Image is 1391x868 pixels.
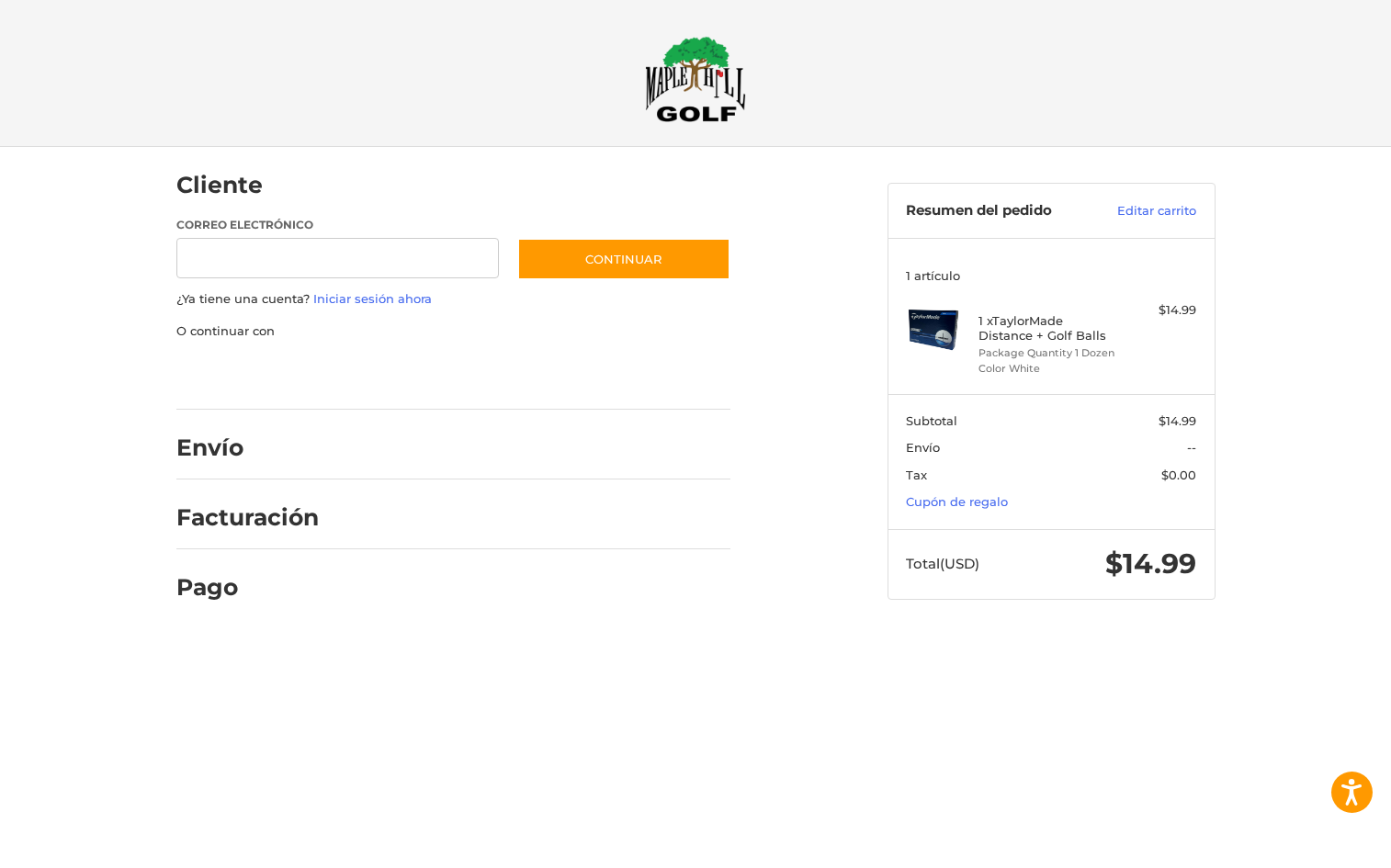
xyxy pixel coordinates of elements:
[1094,202,1196,220] a: Editar carrito
[1105,547,1196,581] span: $14.99
[170,358,308,391] iframe: PayPal-paypal
[906,555,979,572] span: Total (USD)
[176,434,284,462] h2: Envío
[176,171,284,199] h2: Cliente
[176,503,319,532] h2: Facturación
[906,494,1008,509] a: Cupón de regalo
[1187,440,1196,455] span: --
[906,440,940,455] span: Envío
[313,291,432,306] a: Iniciar sesión ahora
[1159,413,1196,428] span: $14.99
[176,322,730,341] p: O continuar con
[906,413,957,428] span: Subtotal
[906,468,927,482] span: Tax
[978,361,1119,377] li: Color White
[1161,468,1196,482] span: $0.00
[176,290,730,309] p: ¿Ya tiene una cuenta?
[645,36,746,122] img: Maple Hill Golf
[906,202,1094,220] h3: Resumen del pedido
[517,238,730,280] button: Continuar
[978,345,1119,361] li: Package Quantity 1 Dozen
[176,217,500,233] label: Correo electrónico
[1124,301,1196,320] div: $14.99
[906,268,1196,283] h3: 1 artículo
[176,573,284,602] h2: Pago
[978,313,1119,344] h4: 1 x TaylorMade Distance + Golf Balls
